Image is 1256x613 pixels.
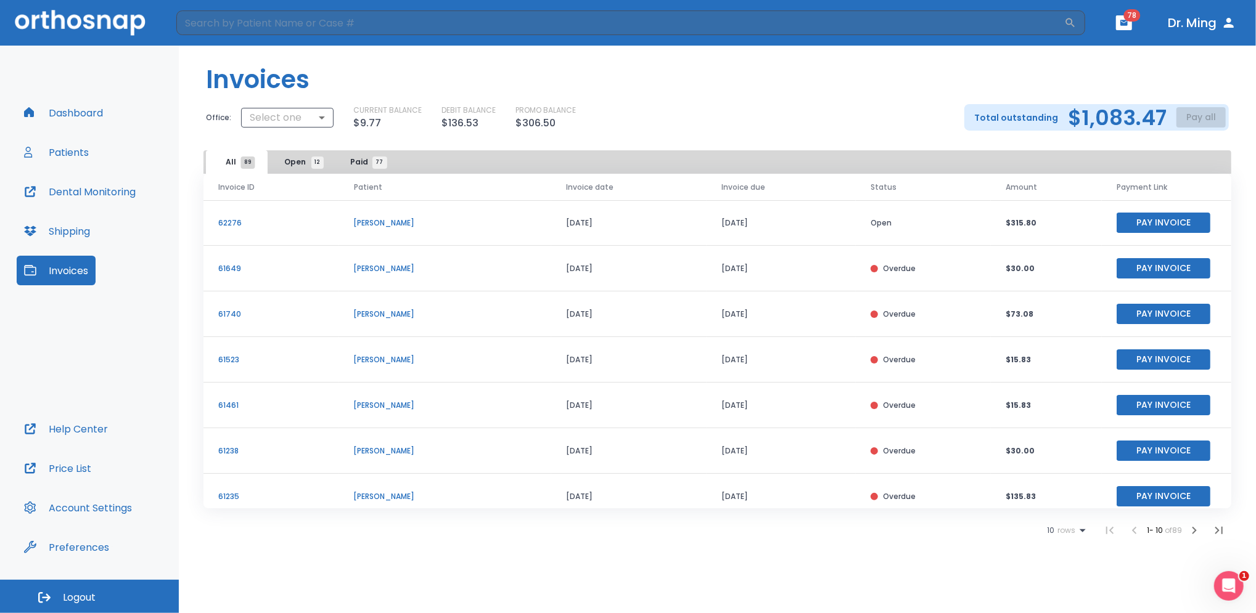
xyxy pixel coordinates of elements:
span: Patient [354,182,382,193]
iframe: Intercom live chat [1214,571,1244,601]
button: Dr. Ming [1163,12,1241,34]
p: Total outstanding [974,110,1058,125]
p: $9.77 [353,116,381,131]
button: Preferences [17,532,117,562]
p: 62276 [218,217,324,229]
button: Dashboard [17,98,110,128]
span: of 89 [1165,525,1182,535]
p: DEBIT BALANCE [441,105,496,116]
button: Pay Invoice [1117,304,1210,324]
p: [PERSON_NAME] [354,491,537,502]
span: Invoice ID [218,182,255,193]
div: tabs [206,150,398,174]
p: $135.83 [1006,491,1087,502]
span: 10 [1047,526,1054,535]
a: Pay Invoice [1117,445,1210,455]
span: Invoice date [566,182,614,193]
button: Dental Monitoring [17,177,143,206]
a: Pay Invoice [1117,490,1210,501]
button: Pay Invoice [1117,213,1210,233]
span: All [226,156,248,168]
p: 61649 [218,263,324,274]
p: $30.00 [1006,445,1087,457]
td: [DATE] [551,291,707,337]
span: Logout [63,591,96,604]
a: Pay Invoice [1117,262,1210,273]
button: Account Settings [17,493,139,522]
span: 78 [1124,9,1141,22]
td: [DATE] [551,428,707,474]
td: [DATE] [707,337,855,383]
a: Pay Invoice [1117,354,1210,364]
button: Pay Invoice [1117,486,1210,506]
span: Invoice due [721,182,765,193]
p: PROMO BALANCE [515,105,576,116]
span: Payment Link [1117,182,1167,193]
td: [DATE] [707,246,855,291]
span: 1 - 10 [1147,525,1165,535]
p: Overdue [883,309,916,320]
p: 61238 [218,445,324,457]
span: Status [871,182,897,193]
button: Pay Invoice [1117,258,1210,278]
h2: $1,083.47 [1068,108,1167,127]
p: $15.83 [1006,400,1087,411]
p: 61523 [218,354,324,365]
span: rows [1054,526,1075,535]
button: Help Center [17,414,115,444]
p: 61740 [218,309,324,320]
p: $30.00 [1006,263,1087,274]
td: [DATE] [551,246,707,291]
a: Pay Invoice [1117,217,1210,227]
button: Pay Invoice [1117,349,1210,370]
button: Pay Invoice [1117,440,1210,461]
span: Open [285,156,318,168]
span: 89 [240,156,255,169]
button: Invoices [17,256,96,285]
p: [PERSON_NAME] [354,445,537,457]
p: Overdue [883,445,916,457]
td: [DATE] [551,383,707,428]
p: $15.83 [1006,354,1087,365]
td: [DATE] [707,383,855,428]
p: Overdue [883,491,916,502]
a: Pay Invoice [1117,399,1210,410]
p: 61235 [218,491,324,502]
td: [DATE] [551,337,707,383]
div: Tooltip anchor [107,542,118,553]
button: Shipping [17,216,97,246]
img: Orthosnap [15,10,146,35]
p: Overdue [883,263,916,274]
p: 61461 [218,400,324,411]
h1: Invoices [206,61,310,98]
a: Pay Invoice [1117,308,1210,319]
span: 77 [372,156,387,169]
p: [PERSON_NAME] [354,354,537,365]
span: Amount [1006,182,1037,193]
span: 1 [1239,571,1249,581]
td: [DATE] [551,200,707,246]
p: [PERSON_NAME] [354,217,537,229]
button: Patients [17,137,96,167]
input: Search by Patient Name or Case # [176,10,1064,35]
p: [PERSON_NAME] [354,263,537,274]
td: Open [856,200,991,246]
td: [DATE] [707,200,855,246]
span: Paid [351,156,380,168]
p: [PERSON_NAME] [354,400,537,411]
p: $136.53 [441,116,478,131]
button: Price List [17,453,99,483]
td: [DATE] [551,474,707,519]
p: $73.08 [1006,309,1087,320]
button: Pay Invoice [1117,395,1210,415]
p: Overdue [883,354,916,365]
